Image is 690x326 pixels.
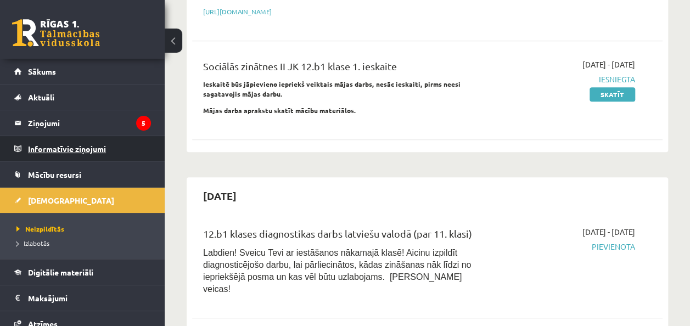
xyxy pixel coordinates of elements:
div: Sociālās zinātnes II JK 12.b1 klase 1. ieskaite [203,59,486,79]
span: Aktuāli [28,92,54,102]
a: Skatīt [590,87,635,102]
span: Izlabotās [16,239,49,248]
span: [DATE] - [DATE] [582,226,635,238]
span: Pievienota [502,241,635,252]
span: Labdien! Sveicu Tevi ar iestāšanos nākamajā klasē! Aicinu izpildīt diagnosticējošo darbu, lai pār... [203,248,471,294]
legend: Maksājumi [28,285,151,311]
span: Mācību resursi [28,170,81,179]
a: [DEMOGRAPHIC_DATA] [14,188,151,213]
legend: Informatīvie ziņojumi [28,136,151,161]
span: [DATE] - [DATE] [582,59,635,70]
span: Sākums [28,66,56,76]
a: Izlabotās [16,238,154,248]
a: Sākums [14,59,151,84]
div: 12.b1 klases diagnostikas darbs latviešu valodā (par 11. klasi) [203,226,486,246]
h2: [DATE] [192,183,248,209]
span: Neizpildītās [16,224,64,233]
a: Digitālie materiāli [14,260,151,285]
i: 5 [136,116,151,131]
a: Neizpildītās [16,224,154,234]
span: [DEMOGRAPHIC_DATA] [28,195,114,205]
a: Maksājumi [14,285,151,311]
a: Mācību resursi [14,162,151,187]
legend: Ziņojumi [28,110,151,136]
strong: Ieskaitē būs jāpievieno iepriekš veiktais mājas darbs, nesāc ieskaiti, pirms neesi sagatavojis mā... [203,80,461,98]
span: Digitālie materiāli [28,267,93,277]
a: Rīgas 1. Tālmācības vidusskola [12,19,100,47]
a: Informatīvie ziņojumi [14,136,151,161]
span: Iesniegta [502,74,635,85]
a: [URL][DOMAIN_NAME] [203,7,272,16]
a: Ziņojumi5 [14,110,151,136]
strong: Mājas darba aprakstu skatīt mācību materiālos. [203,106,356,115]
a: Aktuāli [14,85,151,110]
